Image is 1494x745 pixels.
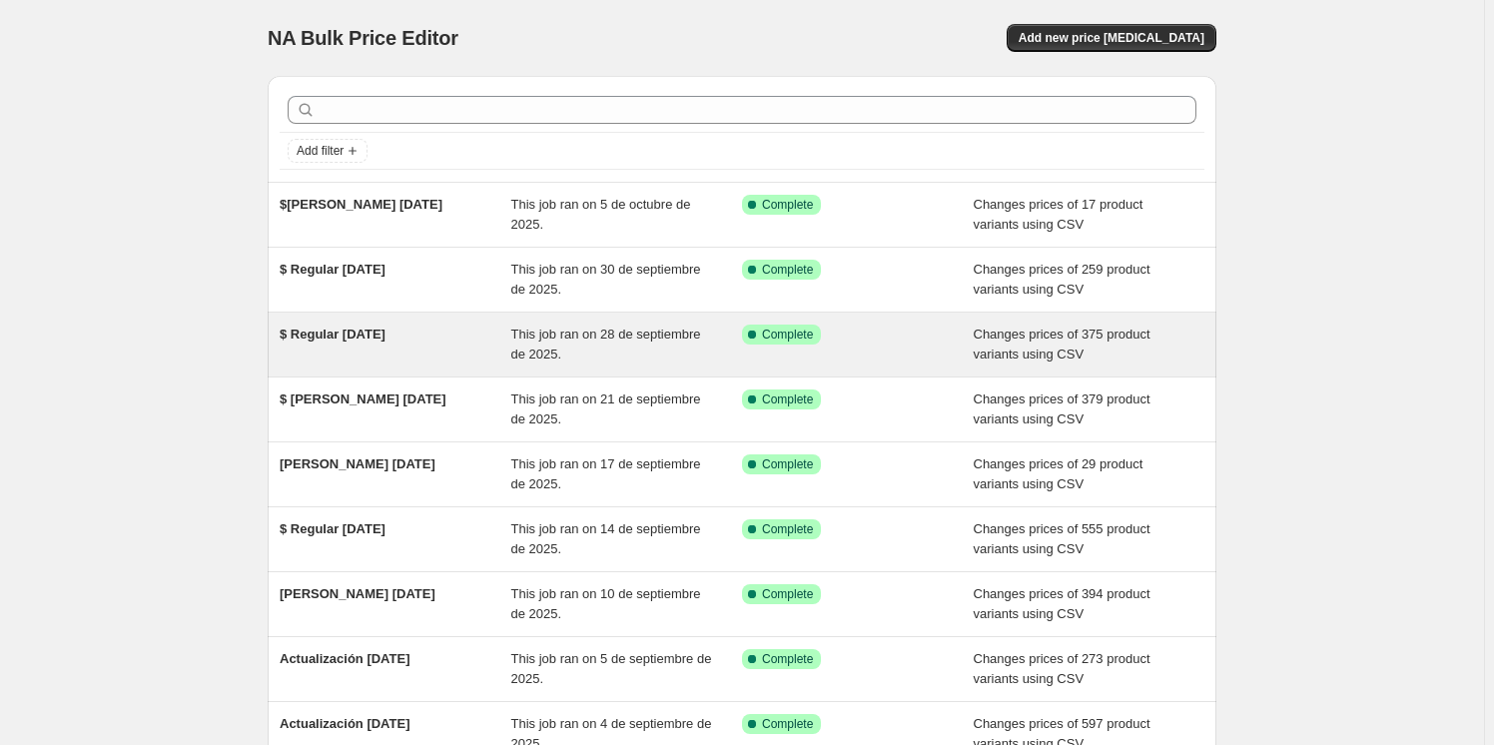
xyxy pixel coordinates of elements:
[511,262,701,297] span: This job ran on 30 de septiembre de 2025.
[974,197,1143,232] span: Changes prices of 17 product variants using CSV
[280,521,385,536] span: $ Regular [DATE]
[762,327,813,343] span: Complete
[762,391,813,407] span: Complete
[974,521,1150,556] span: Changes prices of 555 product variants using CSV
[511,391,701,426] span: This job ran on 21 de septiembre de 2025.
[280,262,385,277] span: $ Regular [DATE]
[762,521,813,537] span: Complete
[762,262,813,278] span: Complete
[280,651,410,666] span: Actualización [DATE]
[288,139,368,163] button: Add filter
[1019,30,1204,46] span: Add new price [MEDICAL_DATA]
[280,716,410,731] span: Actualización [DATE]
[511,521,701,556] span: This job ran on 14 de septiembre de 2025.
[974,327,1150,362] span: Changes prices of 375 product variants using CSV
[511,456,701,491] span: This job ran on 17 de septiembre de 2025.
[511,197,691,232] span: This job ran on 5 de octubre de 2025.
[280,586,435,601] span: [PERSON_NAME] [DATE]
[280,391,446,406] span: $ [PERSON_NAME] [DATE]
[280,197,442,212] span: $[PERSON_NAME] [DATE]
[268,27,458,49] span: NA Bulk Price Editor
[974,651,1150,686] span: Changes prices of 273 product variants using CSV
[1007,24,1216,52] button: Add new price [MEDICAL_DATA]
[280,327,385,342] span: $ Regular [DATE]
[762,586,813,602] span: Complete
[511,651,712,686] span: This job ran on 5 de septiembre de 2025.
[511,327,701,362] span: This job ran on 28 de septiembre de 2025.
[280,456,435,471] span: [PERSON_NAME] [DATE]
[297,143,344,159] span: Add filter
[762,716,813,732] span: Complete
[974,262,1150,297] span: Changes prices of 259 product variants using CSV
[511,586,701,621] span: This job ran on 10 de septiembre de 2025.
[974,586,1150,621] span: Changes prices of 394 product variants using CSV
[762,197,813,213] span: Complete
[762,651,813,667] span: Complete
[974,456,1143,491] span: Changes prices of 29 product variants using CSV
[762,456,813,472] span: Complete
[974,391,1150,426] span: Changes prices of 379 product variants using CSV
